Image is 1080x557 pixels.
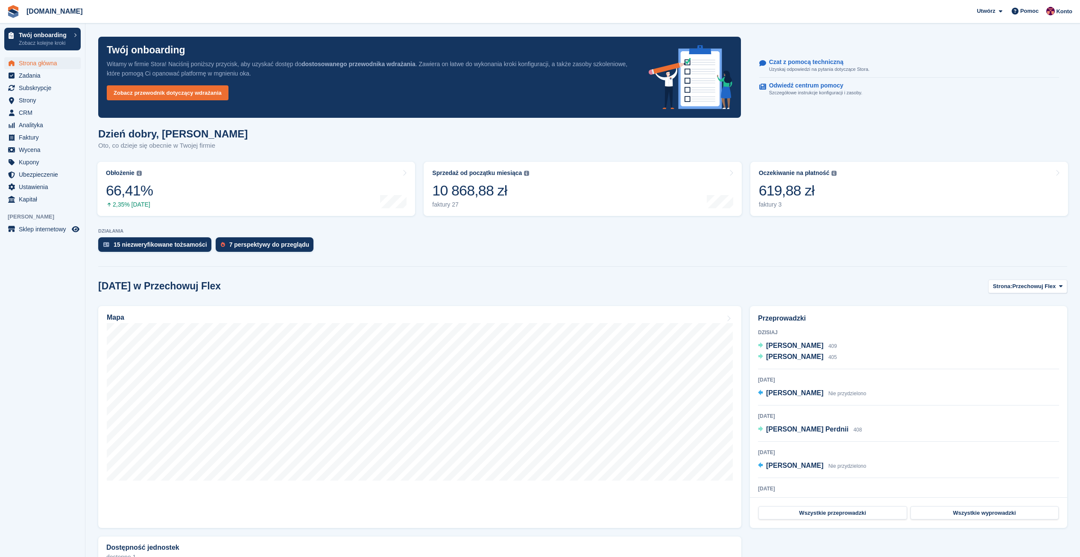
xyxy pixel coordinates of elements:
img: Mateusz Kacwin [1046,7,1055,15]
img: verify_identity-adf6edd0f0f0b5bbfe63781bf79b02c33cf7c696d77639b501bdc392416b5a36.svg [103,242,109,247]
p: Uzyskaj odpowiedzi na pytania dotyczące Stora. [769,66,869,73]
a: Wszystkie wyprowadzki [910,506,1059,520]
a: Mapa [98,306,741,528]
a: Zobacz przewodnik dotyczący wdrażania [107,85,228,100]
span: Strona główna [19,57,70,69]
h2: Przeprowadzki [758,313,1059,324]
a: Czat z pomocą techniczną Uzyskaj odpowiedzi na pytania dotyczące Stora. [759,54,1059,78]
a: [PERSON_NAME] 405 [758,352,837,363]
span: Nie przydzielono [828,463,866,469]
span: Nie przydzielono [828,391,866,397]
div: Dzisiaj [758,329,1059,336]
span: Sklep internetowy [19,223,70,235]
p: DZIAŁANIA [98,228,1067,234]
span: [PERSON_NAME] [766,389,823,397]
a: menu [4,94,81,106]
a: menu [4,70,81,82]
img: prospect-51fa495bee0391a8d652442698ab0144808aea92771e9ea1ae160a38d050c398.svg [221,242,225,247]
div: Obłożenie [106,169,135,177]
h2: Dostępność jednostek [106,544,179,551]
a: menu [4,223,81,235]
a: 7 perspektywy do przeglądu [216,237,318,256]
div: 2,35% [DATE] [106,201,153,208]
span: Konto [1056,7,1072,16]
h1: Dzień dobry, [PERSON_NAME] [98,128,248,140]
a: Podgląd sklepu [70,224,81,234]
a: menu [4,181,81,193]
h2: [DATE] w Przechowuj Flex [98,280,221,292]
div: [DATE] [758,376,1059,384]
span: [PERSON_NAME] [8,213,85,221]
p: Czat z pomocą techniczną [769,58,863,66]
a: menu [4,193,81,205]
span: 409 [828,343,837,349]
span: [PERSON_NAME] [766,342,823,349]
span: Strony [19,94,70,106]
span: Ubezpieczenie [19,169,70,181]
a: menu [4,169,81,181]
p: Witamy w firmie Stora! Naciśnij poniższy przycisk, aby uzyskać dostęp do . Zawiera on łatwe do wy... [107,59,635,78]
a: [PERSON_NAME] Nie przydzielono [758,461,866,472]
div: Sprzedaż od początku miesiąca [432,169,522,177]
div: [DATE] [758,449,1059,456]
div: faktury 27 [432,201,529,208]
a: [DOMAIN_NAME] [23,4,86,18]
h2: Mapa [107,314,124,321]
a: Oczekiwanie na płatność 619,88 zł faktury 3 [750,162,1068,216]
span: Pomoc [1020,7,1039,15]
a: menu [4,131,81,143]
div: 66,41% [106,182,153,199]
span: 408 [853,427,862,433]
span: [PERSON_NAME] [766,462,823,469]
span: Kupony [19,156,70,168]
a: Odwiedź centrum pomocy Szczegółowe instrukcje konfiguracji i zasoby. [759,78,1059,101]
a: menu [4,57,81,69]
span: Kapitał [19,193,70,205]
a: Sprzedaż od początku miesiąca 10 868,88 zł faktury 27 [424,162,741,216]
div: 10 868,88 zł [432,182,529,199]
a: [PERSON_NAME] Nie przydzielono [758,388,866,399]
span: [PERSON_NAME] Perdnii [766,426,849,433]
button: Strona: Przechowuj Flex [988,280,1067,294]
span: Przechowuj Flex [1012,282,1056,291]
img: icon-info-grey-7440780725fd019a000dd9b08b2336e03edf1995a4989e88bcd33f0948082b44.svg [524,171,529,176]
div: faktury 3 [759,201,837,208]
span: Zadania [19,70,70,82]
a: menu [4,156,81,168]
img: stora-icon-8386f47178a22dfd0bd8f6a31ec36ba5ce8667c1dd55bd0f319d3a0aa187defe.svg [7,5,20,18]
p: Szczegółowe instrukcje konfiguracji i zasoby. [769,89,863,96]
span: [PERSON_NAME] [766,353,823,360]
span: Analityka [19,119,70,131]
a: Obłożenie 66,41% 2,35% [DATE] [97,162,415,216]
span: CRM [19,107,70,119]
img: onboarding-info-6c161a55d2c0e0a8cae90662b2fe09162a5109e8cc188191df67fb4f79e88e88.svg [649,45,732,109]
img: icon-info-grey-7440780725fd019a000dd9b08b2336e03edf1995a4989e88bcd33f0948082b44.svg [137,171,142,176]
p: Odwiedź centrum pomocy [769,82,856,89]
div: 7 perspektywy do przeglądu [229,241,310,248]
span: Wycena [19,144,70,156]
a: menu [4,119,81,131]
span: Faktury [19,131,70,143]
span: Strona: [993,282,1013,291]
a: Twój onboarding Zobacz kolejne kroki [4,28,81,50]
p: Oto, co dzieje się obecnie w Twojej firmie [98,141,248,151]
p: Twój onboarding [19,32,70,38]
div: 15 niezweryfikowane tożsamości [114,241,207,248]
p: Zobacz kolejne kroki [19,39,70,47]
img: icon-info-grey-7440780725fd019a000dd9b08b2336e03edf1995a4989e88bcd33f0948082b44.svg [831,171,837,176]
a: [PERSON_NAME] 409 [758,341,837,352]
a: 15 niezweryfikowane tożsamości [98,237,216,256]
a: menu [4,144,81,156]
div: Oczekiwanie na płatność [759,169,830,177]
strong: dostosowanego przewodnika wdrażania [301,61,416,67]
a: menu [4,82,81,94]
a: Wszystkie przeprowadzki [758,506,907,520]
p: Twój onboarding [107,45,185,55]
span: 405 [828,354,837,360]
span: Ustawienia [19,181,70,193]
a: menu [4,107,81,119]
a: [PERSON_NAME] Perdnii 408 [758,424,862,435]
span: Utwórz [977,7,995,15]
span: Subskrypcje [19,82,70,94]
div: 619,88 zł [759,182,837,199]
